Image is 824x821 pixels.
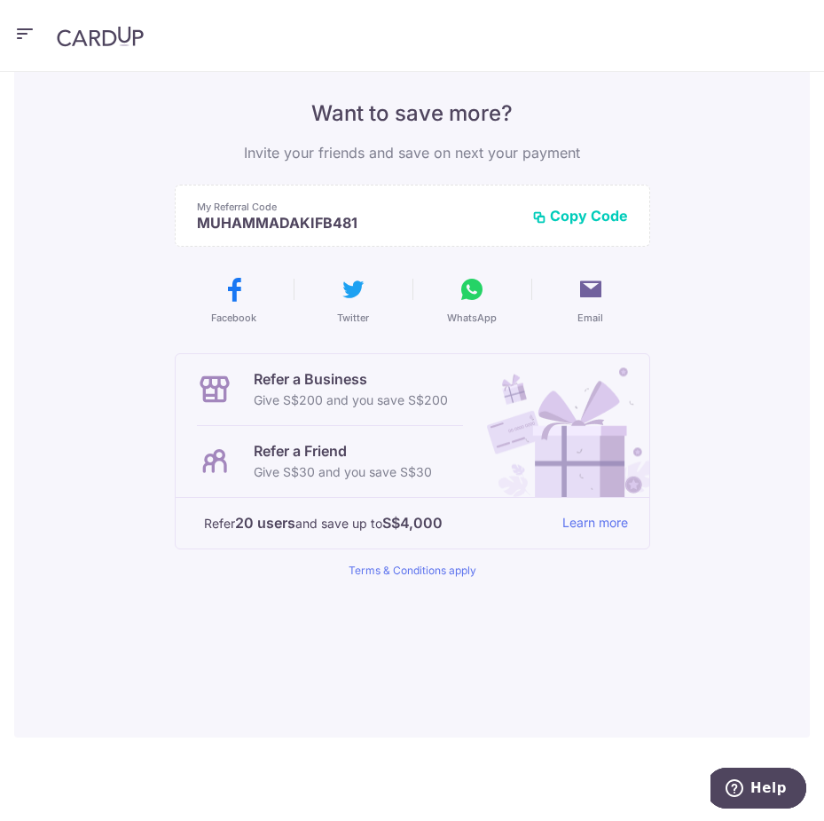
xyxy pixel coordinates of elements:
iframe: Opens a widget where you can find more information [710,768,806,812]
strong: S$4,000 [382,512,443,533]
p: Invite your friends and save on next your payment [175,142,650,163]
a: Terms & Conditions apply [349,564,476,577]
p: Want to save more? [175,99,650,128]
p: MUHAMMADAKIFB481 [197,214,518,232]
a: Learn more [562,512,628,534]
button: Facebook [182,275,286,325]
button: WhatsApp [420,275,524,325]
p: Give S$30 and you save S$30 [254,462,432,483]
img: CardUp [57,26,144,47]
span: Email [577,311,603,325]
p: My Referral Code [197,200,518,214]
img: Refer [470,354,649,497]
span: Twitter [337,311,369,325]
button: Email [538,275,643,325]
span: Help [40,12,76,28]
span: Facebook [211,311,256,325]
p: Refer a Friend [254,440,432,462]
p: Give S$200 and you save S$200 [254,390,448,411]
button: Twitter [301,275,405,325]
span: WhatsApp [447,311,497,325]
p: Refer and save up to [204,512,548,534]
p: Refer a Business [254,368,448,390]
strong: 20 users [235,512,295,533]
button: Copy Code [532,207,628,225]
